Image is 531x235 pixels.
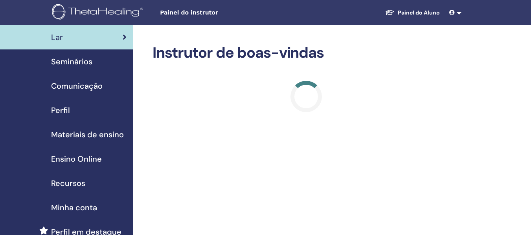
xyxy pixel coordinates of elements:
span: Seminários [51,56,92,67]
span: Lar [51,31,63,43]
img: logo.png [52,4,146,22]
span: Minha conta [51,202,97,213]
span: Painel do instrutor [160,9,278,17]
span: Comunicação [51,80,103,92]
span: Perfil [51,104,70,116]
a: Painel do Aluno [379,5,446,20]
span: Materiais de ensino [51,129,124,140]
img: graduation-cap-white.svg [385,9,395,16]
span: Recursos [51,177,85,189]
h2: Instrutor de boas-vindas [153,44,460,62]
span: Ensino Online [51,153,102,165]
